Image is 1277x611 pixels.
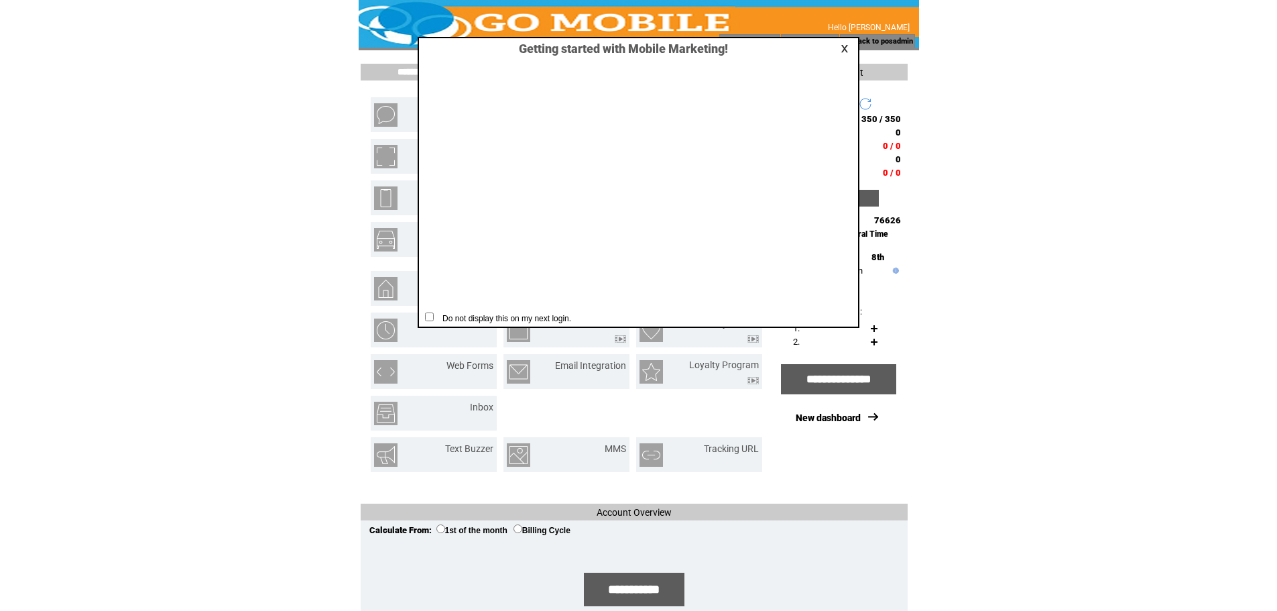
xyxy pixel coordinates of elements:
[446,360,493,371] a: Web Forms
[436,524,445,533] input: 1st of the month
[640,443,663,467] img: tracking-url.png
[883,168,901,178] span: 0 / 0
[704,443,759,454] a: Tracking URL
[793,323,800,333] span: 1.
[513,524,522,533] input: Billing Cycle
[507,360,530,384] img: email-integration.png
[374,186,398,210] img: mobile-websites.png
[513,526,570,535] label: Billing Cycle
[890,268,899,274] img: help.gif
[597,507,672,518] span: Account Overview
[445,443,493,454] a: Text Buzzer
[793,337,800,347] span: 2.
[374,402,398,425] img: inbox.png
[896,127,901,137] span: 0
[841,229,888,239] span: Central Time
[788,36,798,47] img: contact_us_icon.gif
[605,443,626,454] a: MMS
[640,360,663,384] img: loyalty-program.png
[470,402,493,412] a: Inbox
[436,526,507,535] label: 1st of the month
[883,141,901,151] span: 0 / 0
[896,154,901,164] span: 0
[369,525,432,535] span: Calculate From:
[747,377,759,384] img: video.png
[374,145,398,168] img: mobile-coupons.png
[374,228,398,252] img: vehicle-listing.png
[874,215,901,225] span: 76626
[374,103,398,127] img: text-blast.png
[374,319,398,342] img: scheduled-tasks.png
[374,443,398,467] img: text-buzzer.png
[640,319,663,342] img: birthday-wishes.png
[374,277,398,300] img: property-listing.png
[374,360,398,384] img: web-forms.png
[828,23,910,32] span: Hello [PERSON_NAME]
[505,42,728,56] span: Getting started with Mobile Marketing!
[734,36,744,47] img: account_icon.gif
[436,314,571,323] span: Do not display this on my next login.
[871,252,884,262] span: 8th
[507,443,530,467] img: mms.png
[861,114,901,124] span: 350 / 350
[689,359,759,370] a: Loyalty Program
[555,360,626,371] a: Email Integration
[507,319,530,342] img: text-to-win.png
[853,37,913,46] a: Back to posadmin
[615,335,626,343] img: video.png
[842,36,852,47] img: backArrow.gif
[747,335,759,343] img: video.png
[796,412,861,423] a: New dashboard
